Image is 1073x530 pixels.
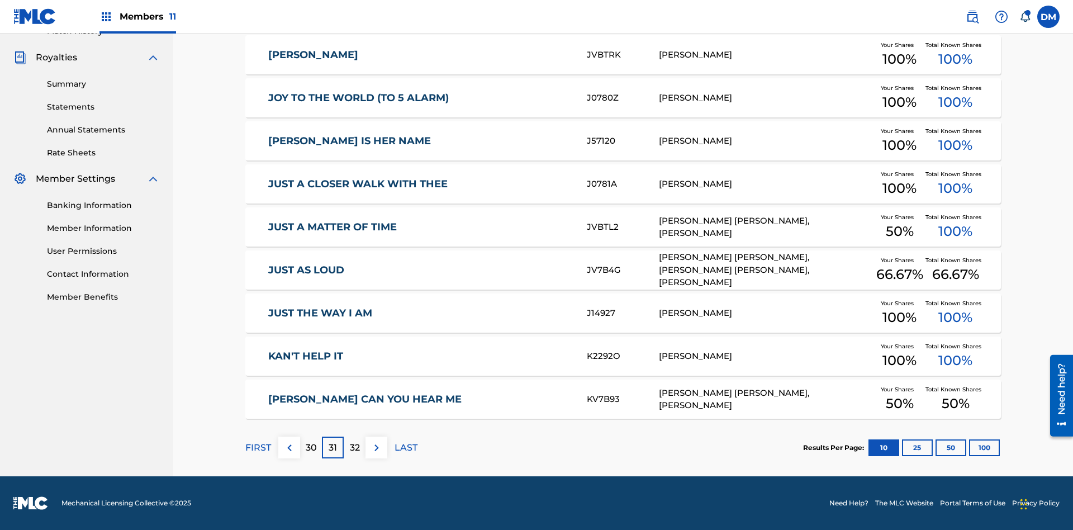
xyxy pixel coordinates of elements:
[659,135,874,148] div: [PERSON_NAME]
[868,439,899,456] button: 10
[938,135,972,155] span: 100 %
[925,342,986,351] span: Total Known Shares
[881,213,918,221] span: Your Shares
[940,498,1005,508] a: Portal Terms of Use
[587,264,658,277] div: JV7B4G
[268,92,572,105] a: JOY TO THE WORLD (TO 5 ALARM)
[268,307,572,320] a: JUST THE WAY I AM
[268,350,572,363] a: KAN'T HELP IT
[587,221,658,234] div: JVBTL2
[938,178,972,198] span: 100 %
[938,92,972,112] span: 100 %
[938,49,972,69] span: 100 %
[932,264,979,285] span: 66.67 %
[882,92,917,112] span: 100 %
[936,439,966,456] button: 50
[925,84,986,92] span: Total Known Shares
[966,10,979,23] img: search
[876,264,923,285] span: 66.67 %
[1017,476,1073,530] iframe: Chat Widget
[1042,351,1073,442] iframe: Resource Center
[169,11,176,22] span: 11
[47,101,160,113] a: Statements
[829,498,868,508] a: Need Help?
[61,498,191,508] span: Mechanical Licensing Collective © 2025
[47,78,160,90] a: Summary
[47,268,160,280] a: Contact Information
[350,441,360,455] p: 32
[268,264,572,277] a: JUST AS LOUD
[47,245,160,257] a: User Permissions
[1020,488,1027,521] div: Drag
[395,441,417,455] p: LAST
[245,441,271,455] p: FIRST
[370,441,383,455] img: right
[120,10,176,23] span: Members
[36,51,77,64] span: Royalties
[990,6,1013,28] div: Help
[1012,498,1060,508] a: Privacy Policy
[881,256,918,264] span: Your Shares
[659,387,874,412] div: [PERSON_NAME] [PERSON_NAME], [PERSON_NAME]
[938,221,972,242] span: 100 %
[659,215,874,240] div: [PERSON_NAME] [PERSON_NAME], [PERSON_NAME]
[268,393,572,406] a: [PERSON_NAME] CAN YOU HEAR ME
[47,223,160,234] a: Member Information
[13,172,27,186] img: Member Settings
[882,49,917,69] span: 100 %
[881,127,918,135] span: Your Shares
[13,51,27,64] img: Royalties
[47,291,160,303] a: Member Benefits
[99,10,113,23] img: Top Rightsholders
[306,441,317,455] p: 30
[659,178,874,191] div: [PERSON_NAME]
[882,135,917,155] span: 100 %
[47,147,160,159] a: Rate Sheets
[881,41,918,49] span: Your Shares
[587,178,658,191] div: J0781A
[268,178,572,191] a: JUST A CLOSER WALK WITH THEE
[283,441,296,455] img: left
[881,84,918,92] span: Your Shares
[587,350,658,363] div: K2292O
[881,342,918,351] span: Your Shares
[938,307,972,328] span: 100 %
[268,221,572,234] a: JUST A MATTER OF TIME
[886,394,914,414] span: 50 %
[659,251,874,289] div: [PERSON_NAME] [PERSON_NAME], [PERSON_NAME] [PERSON_NAME], [PERSON_NAME]
[47,124,160,136] a: Annual Statements
[942,394,970,414] span: 50 %
[925,256,986,264] span: Total Known Shares
[36,172,115,186] span: Member Settings
[47,200,160,211] a: Banking Information
[882,178,917,198] span: 100 %
[925,213,986,221] span: Total Known Shares
[146,172,160,186] img: expand
[925,299,986,307] span: Total Known Shares
[925,41,986,49] span: Total Known Shares
[146,51,160,64] img: expand
[659,49,874,61] div: [PERSON_NAME]
[995,10,1008,23] img: help
[1037,6,1060,28] div: User Menu
[587,307,658,320] div: J14927
[587,49,658,61] div: JVBTRK
[268,49,572,61] a: [PERSON_NAME]
[961,6,984,28] a: Public Search
[881,385,918,394] span: Your Shares
[925,385,986,394] span: Total Known Shares
[803,443,867,453] p: Results Per Page:
[268,135,572,148] a: [PERSON_NAME] IS HER NAME
[659,350,874,363] div: [PERSON_NAME]
[902,439,933,456] button: 25
[925,170,986,178] span: Total Known Shares
[882,307,917,328] span: 100 %
[13,496,48,510] img: logo
[881,299,918,307] span: Your Shares
[875,498,933,508] a: The MLC Website
[13,8,56,25] img: MLC Logo
[659,92,874,105] div: [PERSON_NAME]
[587,92,658,105] div: J0780Z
